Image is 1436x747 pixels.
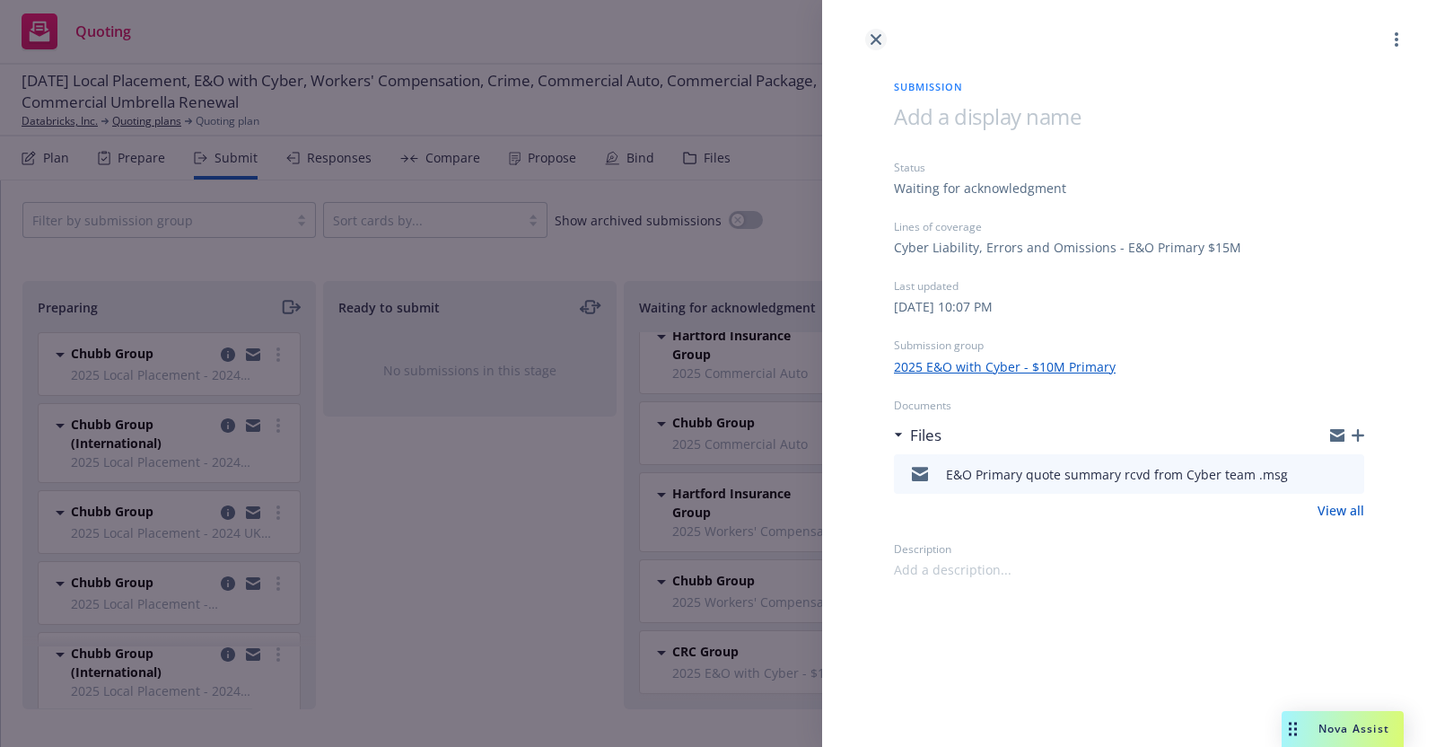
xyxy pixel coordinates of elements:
button: download file [1312,463,1327,485]
div: Drag to move [1282,711,1304,747]
div: Status [894,160,1364,175]
div: Files [894,424,941,447]
span: Submission [894,79,1364,94]
div: Documents [894,398,1364,413]
a: View all [1318,501,1364,520]
h3: Files [910,424,941,447]
div: Last updated [894,278,1364,294]
a: close [865,29,887,50]
a: more [1386,29,1407,50]
span: Nova Assist [1318,721,1389,736]
button: preview file [1341,463,1357,485]
div: E&O Primary quote summary rcvd from Cyber team .msg [946,465,1288,484]
a: 2025 E&O with Cyber - $10M Primary [894,357,1116,376]
div: [DATE] 10:07 PM [894,297,993,316]
button: Nova Assist [1282,711,1404,747]
div: Waiting for acknowledgment [894,179,1066,198]
div: Description [894,541,1364,557]
div: Cyber Liability, Errors and Omissions - E&O Primary $15M [894,238,1241,257]
div: Submission group [894,338,1364,353]
div: Lines of coverage [894,219,1364,234]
